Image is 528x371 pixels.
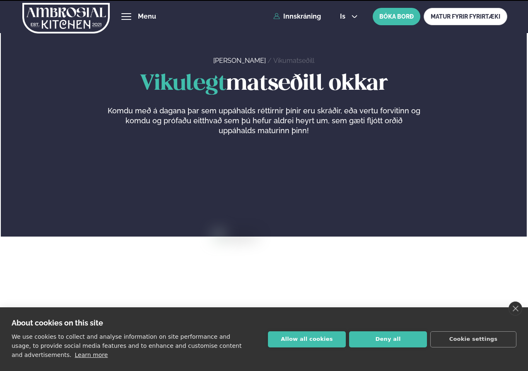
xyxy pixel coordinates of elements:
[213,57,266,65] a: [PERSON_NAME]
[349,331,427,347] button: Deny all
[333,13,364,20] button: is
[268,57,273,65] span: /
[75,352,108,358] a: Learn more
[12,333,241,358] p: We use cookies to collect and analyse information on site performance and usage, to provide socia...
[273,13,321,20] a: Innskráning
[373,8,420,25] button: BÓKA BORÐ
[340,13,348,20] span: is
[509,302,522,316] a: close
[12,318,103,327] strong: About cookies on this site
[430,331,516,347] button: Cookie settings
[121,12,131,22] button: hamburger
[107,106,420,136] p: Komdu með á dagana þar sem uppáhalds réttirnir þínir eru skráðir, eða vertu forvitinn og komdu og...
[273,57,314,65] a: Vikumatseðill
[22,1,110,35] img: logo
[424,8,507,25] a: MATUR FYRIR FYRIRTÆKI
[140,74,226,94] span: Vikulegt
[22,72,506,96] h1: matseðill okkar
[268,331,346,347] button: Allow all cookies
